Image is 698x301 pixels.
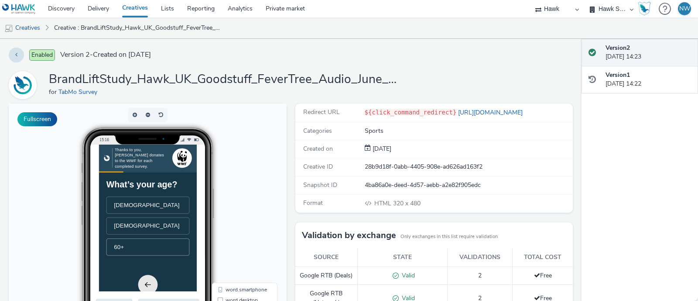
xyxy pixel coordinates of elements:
[606,44,630,52] strong: Version 2
[91,34,100,38] span: 15:16
[49,71,398,88] h1: BrandLiftStudy_Hawk_UK_Goodstuff_FeverTree_Audio_June_2025
[371,145,391,153] div: Creation 04 July 2025, 14:22
[58,88,101,96] a: TabMo Survey
[23,4,93,34] span: Thanks to you, [PERSON_NAME] donates to the WWF for each completed survey.
[29,49,55,61] span: Enabled
[478,271,482,280] span: 2
[2,3,36,14] img: undefined Logo
[17,112,57,126] button: Fullscreen
[606,71,630,79] strong: Version 1
[371,145,391,153] span: [DATE]
[205,202,267,212] li: word.qr_code
[303,127,332,135] span: Categories
[606,44,691,62] div: [DATE] 14:23
[303,145,333,153] span: Created on
[295,249,358,266] th: Source
[303,108,340,116] span: Redirect URL
[50,17,224,38] a: Creative : BrandLiftStudy_Hawk_UK_Goodstuff_FeverTree_Audio_June_2025
[357,249,447,266] th: State
[302,229,396,242] h3: Validation by exchange
[374,199,393,208] span: HTML
[56,186,84,214] button: Previous
[303,199,323,207] span: Format
[10,50,129,64] h1: What’s your age?
[456,108,526,117] a: [URL][DOMAIN_NAME]
[7,15,15,24] img: hawk logo
[4,24,13,33] img: mobile
[365,127,572,135] div: Sports
[205,181,267,191] li: word.smartphone
[638,2,654,16] a: Hawk Academy
[10,73,35,98] img: TabMo Survey
[447,249,513,266] th: Validations
[108,9,129,30] img: incentive logo
[399,271,415,280] span: Valid
[217,183,258,189] span: word.smartphone
[303,181,337,189] span: Snapshot ID
[217,204,249,210] span: word.qr_code
[534,271,552,280] span: Free
[365,181,572,190] div: 4ba86a0e-deed-4d57-aebb-a2e82f905edc
[49,88,58,96] span: for
[217,194,249,199] span: word.desktop
[365,109,457,116] code: ${click_command_redirect}
[303,163,333,171] span: Creative ID
[373,199,421,208] span: 320 x 480
[21,82,115,91] span: [DEMOGRAPHIC_DATA]
[9,81,40,89] a: TabMo Survey
[21,111,115,121] span: [DEMOGRAPHIC_DATA]
[638,2,651,16] img: Hawk Academy
[679,2,690,15] div: NW
[513,249,573,266] th: Total cost
[400,233,498,240] small: Only exchanges in this list require validation
[205,191,267,202] li: word.desktop
[606,71,691,89] div: [DATE] 14:22
[365,163,572,171] div: 28b9d18f-0abb-4405-908e-ad626ad163f2
[295,266,358,285] td: Google RTB (Deals)
[21,142,36,151] span: 60+
[60,50,151,60] span: Version 2 - Created on [DATE]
